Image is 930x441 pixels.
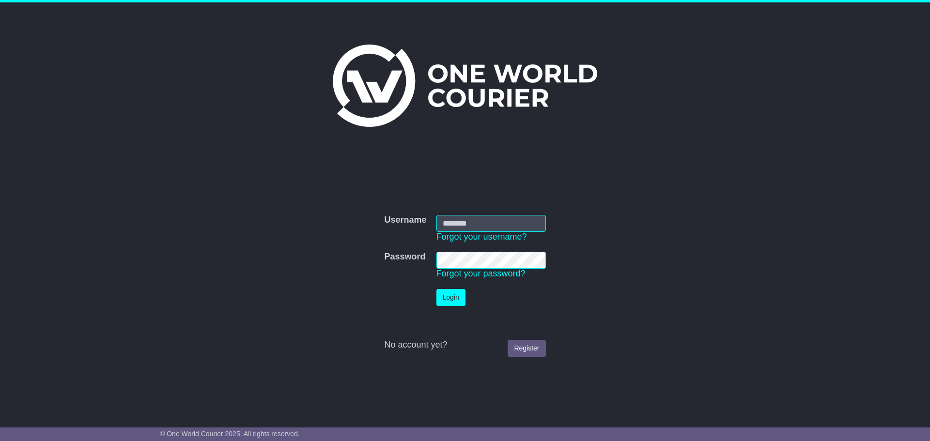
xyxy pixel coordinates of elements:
a: Register [508,340,545,357]
span: © One World Courier 2025. All rights reserved. [160,430,300,438]
a: Forgot your password? [436,269,526,278]
label: Username [384,215,426,226]
a: Forgot your username? [436,232,527,242]
button: Login [436,289,465,306]
div: No account yet? [384,340,545,350]
img: One World [333,45,597,127]
label: Password [384,252,425,262]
